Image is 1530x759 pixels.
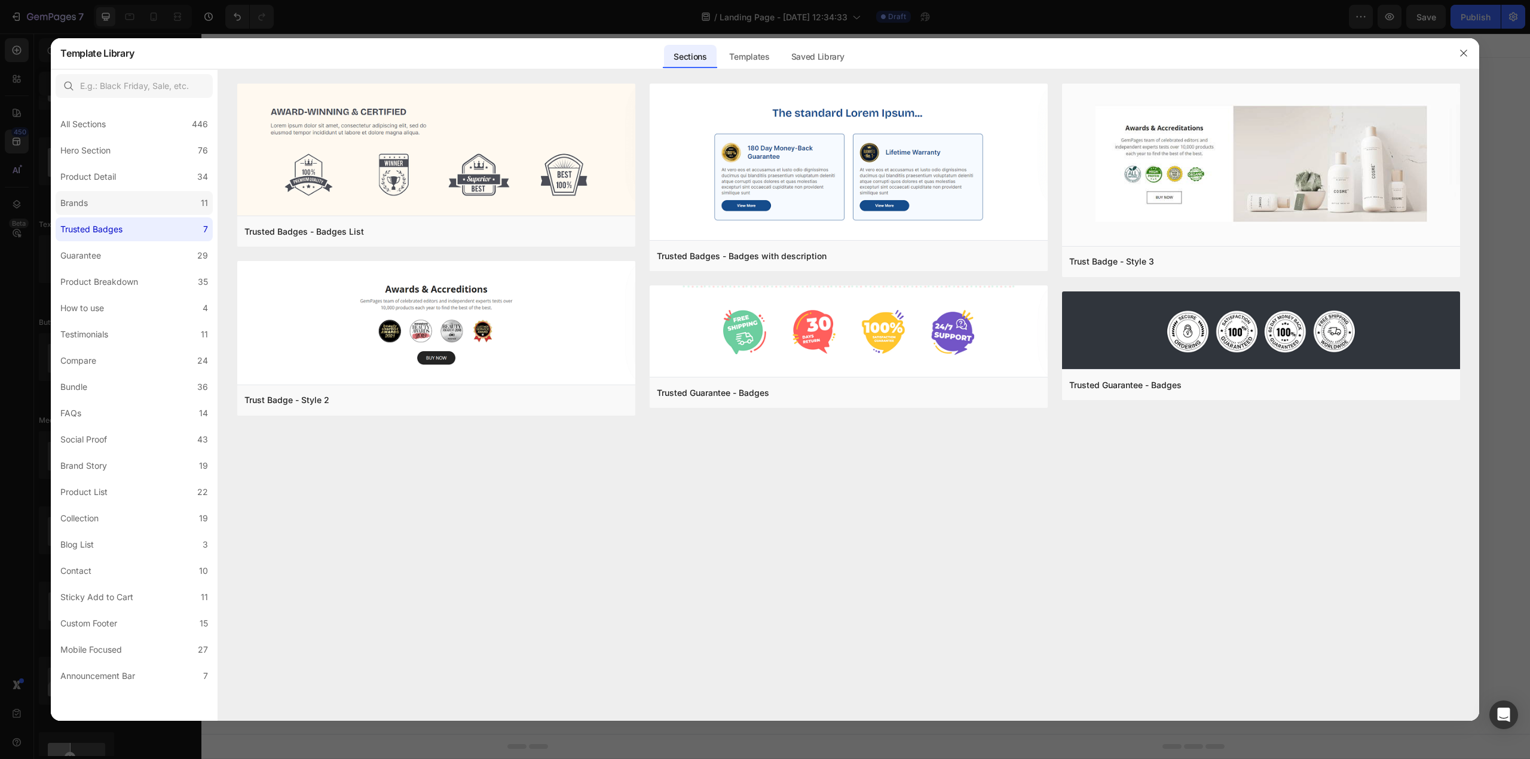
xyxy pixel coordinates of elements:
[198,643,208,657] div: 27
[736,48,764,62] div: 35
[237,261,635,387] img: tb2.png
[60,117,106,131] div: All Sections
[60,511,99,526] div: Collection
[201,590,208,604] div: 11
[197,380,208,394] div: 36
[720,45,779,69] div: Templates
[201,196,208,210] div: 11
[564,67,579,82] p: Day
[60,301,104,315] div: How to use
[782,45,854,69] div: Saved Library
[1069,378,1182,392] div: Trusted Guarantee - Badges
[60,485,108,499] div: Product List
[60,616,117,631] div: Custom Footer
[736,67,764,82] p: Second
[192,117,208,131] div: 446
[1069,254,1154,269] div: Trust Badge - Style 3
[60,327,108,342] div: Testimonials
[60,170,116,184] div: Product Detail
[60,537,94,552] div: Blog List
[203,669,208,683] div: 7
[530,174,612,185] span: inspired by CRO experts
[708,174,797,185] span: then drag & drop elements
[617,67,635,82] p: Hour
[1062,291,1460,371] img: tg-1.png
[60,196,88,210] div: Brands
[564,48,579,62] div: 01
[60,432,107,447] div: Social Proof
[198,275,208,289] div: 35
[60,669,135,683] div: Announcement Bar
[673,48,698,62] div: 22
[60,248,101,263] div: Guarantee
[203,537,208,552] div: 3
[198,143,208,158] div: 76
[664,45,716,69] div: Sections
[60,143,111,158] div: Hero Section
[1489,700,1518,729] div: Open Intercom Messenger
[60,222,123,236] div: Trusted Badges
[629,159,692,172] div: Generate layout
[60,38,134,69] h2: Template Library
[60,354,96,368] div: Compare
[203,301,208,315] div: 4
[197,248,208,263] div: 29
[60,564,91,578] div: Contact
[650,285,1048,379] img: tg.png
[628,174,692,185] span: from URL or image
[197,432,208,447] div: 43
[1062,84,1460,248] img: tb3.png
[636,133,693,146] span: Add section
[199,564,208,578] div: 10
[650,84,1048,243] img: tbb.png
[60,459,107,473] div: Brand Story
[244,225,364,239] div: Trusted Badges - Badges List
[197,354,208,368] div: 24
[60,643,122,657] div: Mobile Focused
[617,48,635,62] div: 11
[657,249,827,263] div: Trusted Badges - Badges with description
[197,170,208,184] div: 34
[56,74,213,98] input: E.g.: Black Friday, Sale, etc.
[657,386,769,400] div: Trusted Guarantee - Badges
[717,159,790,172] div: Add blank section
[535,159,608,172] div: Choose templates
[244,393,329,407] div: Trust Badge - Style 2
[200,616,208,631] div: 15
[201,327,208,342] div: 11
[60,406,81,420] div: FAQs
[197,485,208,499] div: 22
[199,511,208,526] div: 19
[199,459,208,473] div: 19
[60,380,87,394] div: Bundle
[203,222,208,236] div: 7
[199,406,208,420] div: 14
[673,67,698,82] p: Minute
[237,84,635,218] img: tbb-2.png
[60,590,133,604] div: Sticky Add to Cart
[60,275,138,289] div: Product Breakdown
